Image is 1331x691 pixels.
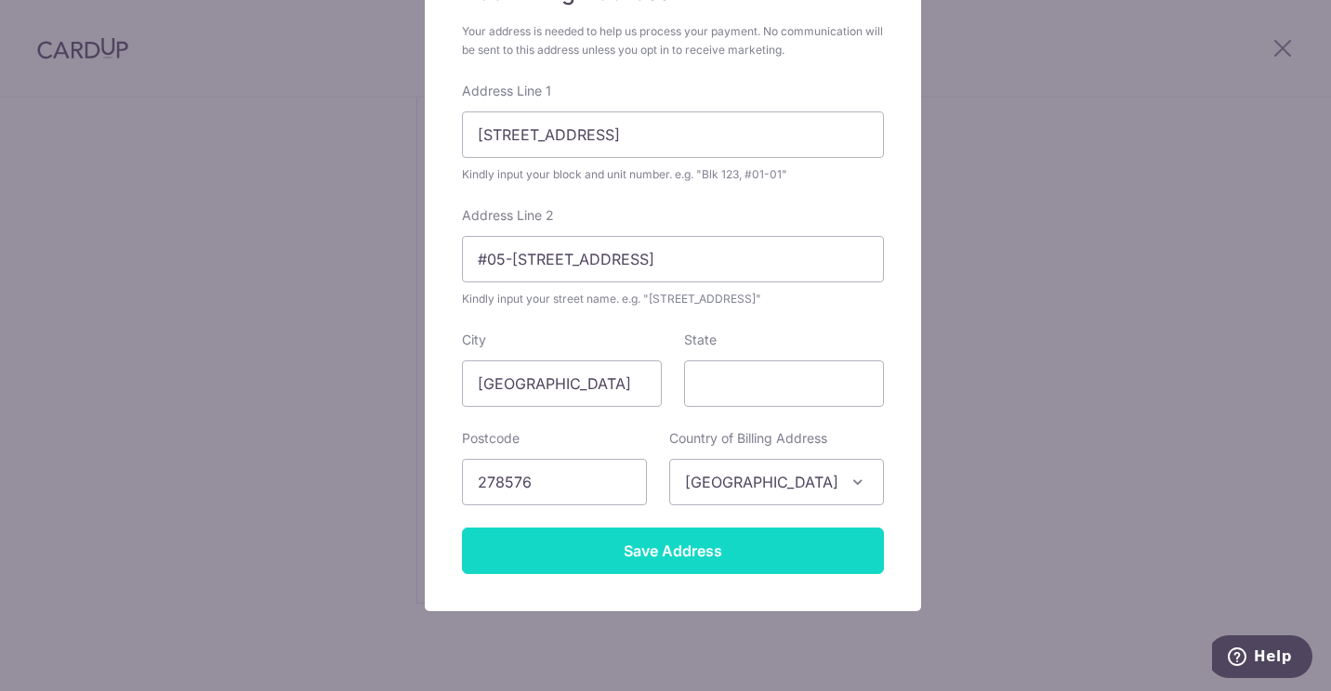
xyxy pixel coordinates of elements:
[462,429,520,448] label: Postcode
[670,460,883,504] span: Singapore
[462,331,486,349] label: City
[669,459,884,505] span: Singapore
[1212,635,1312,682] iframe: Opens a widget where you can find more information
[669,429,827,448] label: Country of Billing Address
[462,82,551,100] label: Address Line 1
[462,165,884,184] div: Kindly input your block and unit number. e.g. "Blk 123, #01-01"
[462,206,554,225] label: Address Line 2
[462,528,884,574] input: Save Address
[684,331,717,349] label: State
[462,290,884,308] div: Kindly input your street name. e.g. "[STREET_ADDRESS]"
